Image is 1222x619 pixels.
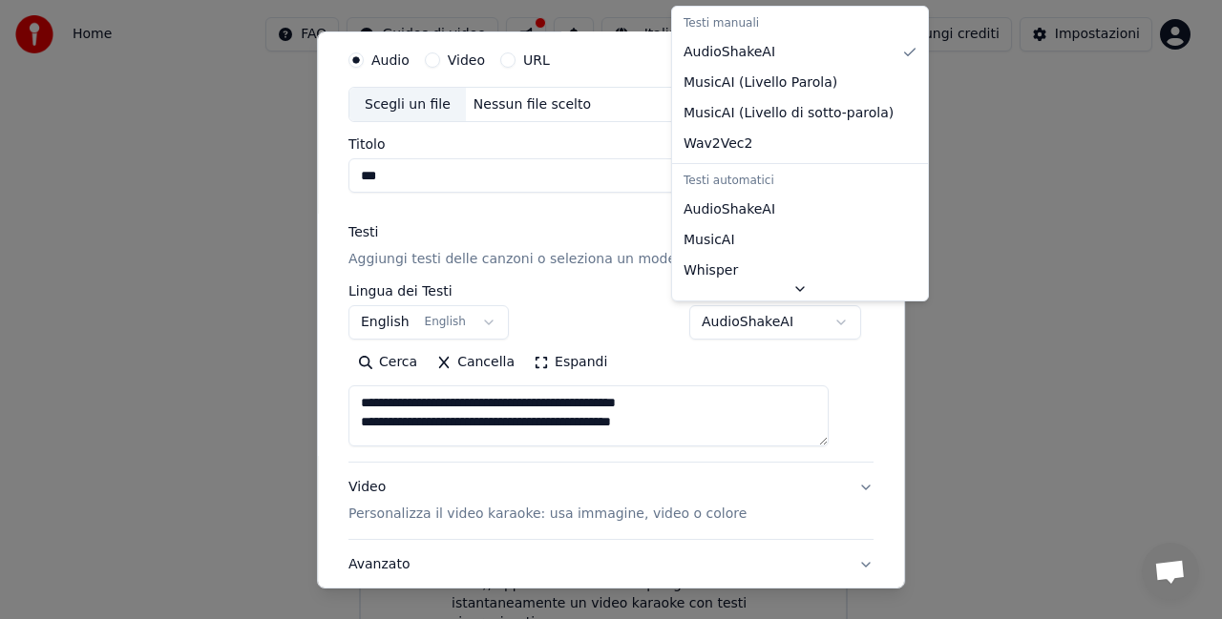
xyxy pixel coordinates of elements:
[684,73,837,93] span: MusicAI ( Livello Parola )
[676,168,924,195] div: Testi automatici
[684,261,738,280] span: Whisper
[684,231,735,250] span: MusicAI
[676,10,924,37] div: Testi manuali
[684,134,752,154] span: Wav2Vec2
[684,104,894,123] span: MusicAI ( Livello di sotto-parola )
[684,200,775,219] span: AudioShakeAI
[684,43,775,62] span: AudioShakeAI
